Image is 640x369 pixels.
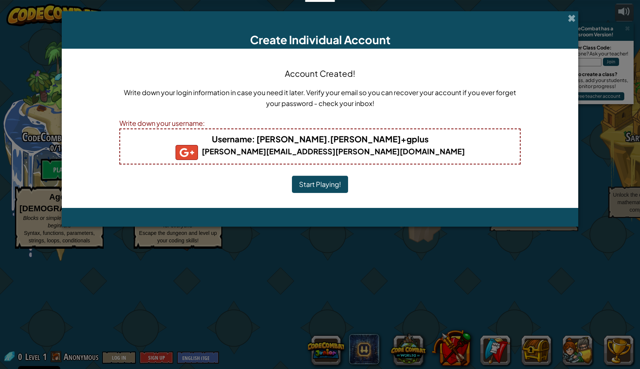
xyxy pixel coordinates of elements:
[250,33,390,47] span: Create Individual Account
[119,87,521,109] p: Write down your login information in case you need it later. Verify your email so you can recover...
[212,134,252,144] span: Username
[292,176,348,193] button: Start Playing!
[285,67,355,79] h4: Account Created!
[119,118,521,128] div: Write down your username:
[212,134,429,144] b: : [PERSON_NAME].[PERSON_NAME]+gplus
[176,145,198,160] img: gplus_small.png
[176,146,465,156] b: [PERSON_NAME][EMAIL_ADDRESS][PERSON_NAME][DOMAIN_NAME]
